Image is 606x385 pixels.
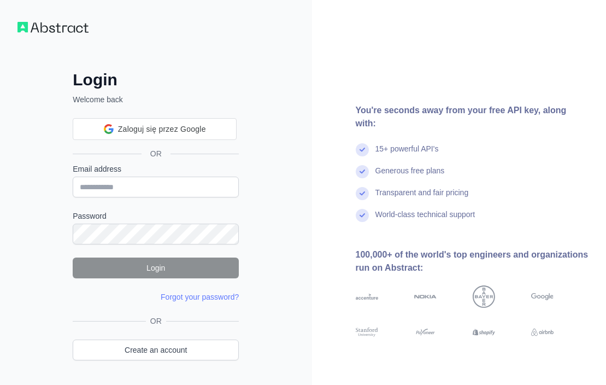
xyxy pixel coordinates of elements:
label: Password [73,211,239,221]
div: Transparent and fair pricing [375,187,469,209]
img: shopify [473,326,495,338]
img: airbnb [531,326,554,338]
img: check mark [356,165,369,178]
img: nokia [414,285,437,308]
span: OR [142,148,170,159]
span: OR [146,316,166,326]
div: World-class technical support [375,209,475,231]
p: Welcome back [73,94,239,105]
a: Forgot your password? [161,293,239,301]
img: check mark [356,187,369,200]
img: check mark [356,209,369,222]
img: check mark [356,143,369,156]
div: 100,000+ of the world's top engineers and organizations run on Abstract: [356,248,589,275]
img: bayer [473,285,495,308]
h2: Login [73,70,239,90]
img: stanford university [356,326,378,338]
div: Generous free plans [375,165,445,187]
a: Create an account [73,340,239,360]
img: accenture [356,285,378,308]
div: Zaloguj się przez Google [73,118,237,140]
span: Zaloguj się przez Google [118,124,206,135]
div: 15+ powerful API's [375,143,439,165]
label: Email address [73,164,239,174]
img: google [531,285,554,308]
img: Workflow [17,22,89,33]
button: Login [73,258,239,278]
img: payoneer [414,326,437,338]
div: You're seconds away from your free API key, along with: [356,104,589,130]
